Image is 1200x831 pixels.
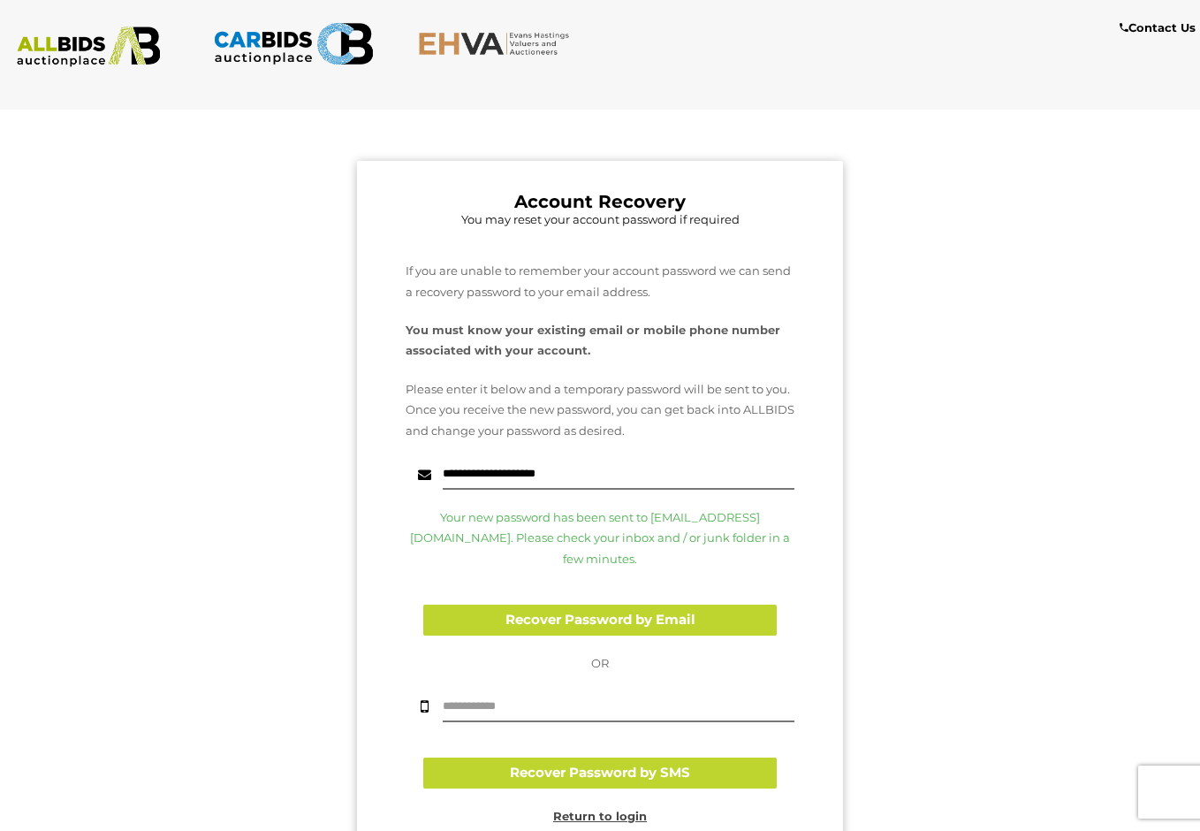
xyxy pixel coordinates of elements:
[423,605,777,636] button: Recover Password by Email
[406,213,794,225] h5: You may reset your account password if required
[553,809,647,823] a: Return to login
[406,261,794,302] p: If you are unable to remember your account password we can send a recovery password to your email...
[406,379,794,441] p: Please enter it below and a temporary password will be sent to you. Once you receive the new pass...
[1120,20,1196,34] b: Contact Us
[406,507,794,569] p: Your new password has been sent to [EMAIL_ADDRESS][DOMAIN_NAME]. Please check your inbox and / or...
[406,323,780,357] strong: You must know your existing email or mobile phone number associated with your account.
[1120,18,1200,38] a: Contact Us
[514,191,686,212] b: Account Recovery
[406,653,794,674] p: OR
[9,27,169,67] img: ALLBIDS.com.au
[418,31,578,56] img: EHVA.com.au
[423,758,777,789] button: Recover Password by SMS
[213,18,373,70] img: CARBIDS.com.au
